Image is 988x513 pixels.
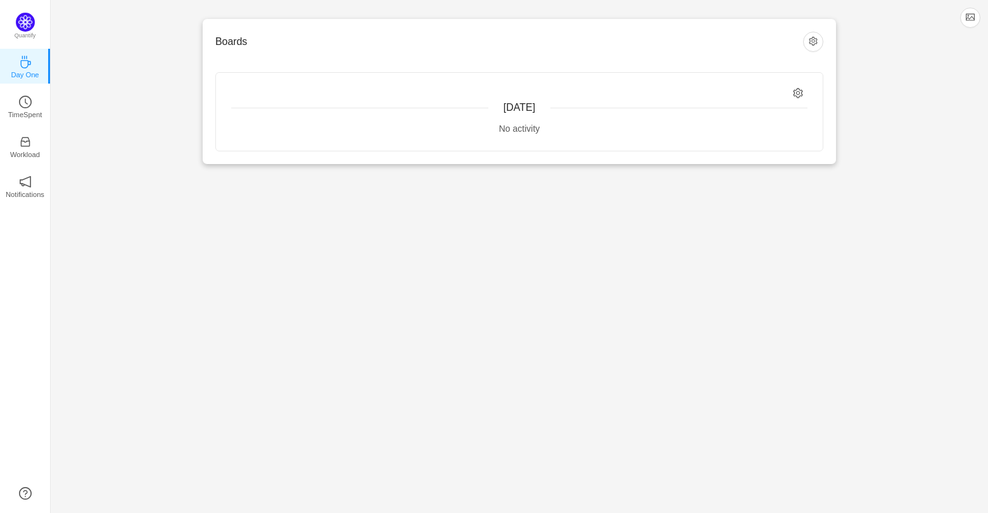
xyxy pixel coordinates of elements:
[793,88,804,99] i: icon: setting
[231,122,807,136] div: No activity
[19,136,32,148] i: icon: inbox
[10,149,40,160] p: Workload
[19,487,32,500] a: icon: question-circle
[503,102,535,113] span: [DATE]
[19,179,32,192] a: icon: notificationNotifications
[6,189,44,200] p: Notifications
[19,56,32,68] i: icon: coffee
[803,32,823,52] button: icon: setting
[8,109,42,120] p: TimeSpent
[19,96,32,108] i: icon: clock-circle
[16,13,35,32] img: Quantify
[19,139,32,152] a: icon: inboxWorkload
[19,99,32,112] a: icon: clock-circleTimeSpent
[215,35,803,48] h3: Boards
[960,8,980,28] button: icon: picture
[19,175,32,188] i: icon: notification
[15,32,36,41] p: Quantify
[19,60,32,72] a: icon: coffeeDay One
[11,69,39,80] p: Day One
